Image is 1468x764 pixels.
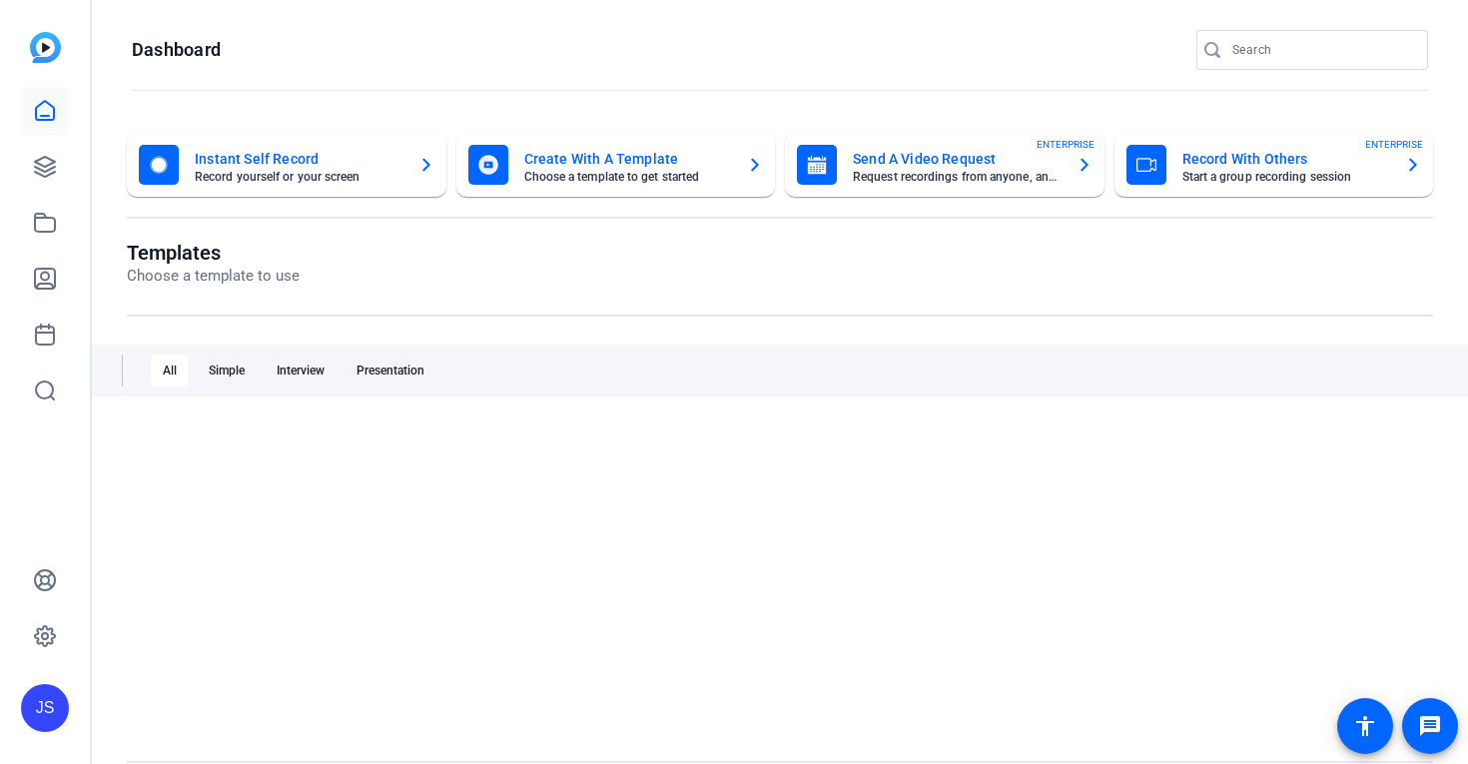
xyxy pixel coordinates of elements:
mat-icon: accessibility [1353,714,1377,738]
h1: Templates [127,241,300,265]
h1: Dashboard [132,38,221,62]
button: Send A Video RequestRequest recordings from anyone, anywhereENTERPRISE [785,133,1104,197]
button: Instant Self RecordRecord yourself or your screen [127,133,446,197]
mat-card-subtitle: Record yourself or your screen [195,171,402,183]
button: Record With OthersStart a group recording sessionENTERPRISE [1114,133,1434,197]
div: Presentation [345,355,436,386]
p: Choose a template to use [127,265,300,288]
mat-card-subtitle: Choose a template to get started [524,171,732,183]
input: Search [1232,38,1412,62]
div: Interview [265,355,337,386]
mat-card-title: Send A Video Request [853,147,1061,171]
mat-icon: message [1418,714,1442,738]
mat-card-title: Instant Self Record [195,147,402,171]
mat-card-title: Record With Others [1182,147,1390,171]
img: blue-gradient.svg [30,32,61,63]
mat-card-subtitle: Start a group recording session [1182,171,1390,183]
mat-card-title: Create With A Template [524,147,732,171]
mat-card-subtitle: Request recordings from anyone, anywhere [853,171,1061,183]
span: ENTERPRISE [1037,137,1095,152]
button: Create With A TemplateChoose a template to get started [456,133,776,197]
div: All [151,355,189,386]
span: ENTERPRISE [1365,137,1423,152]
div: JS [21,684,69,732]
div: Simple [197,355,257,386]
